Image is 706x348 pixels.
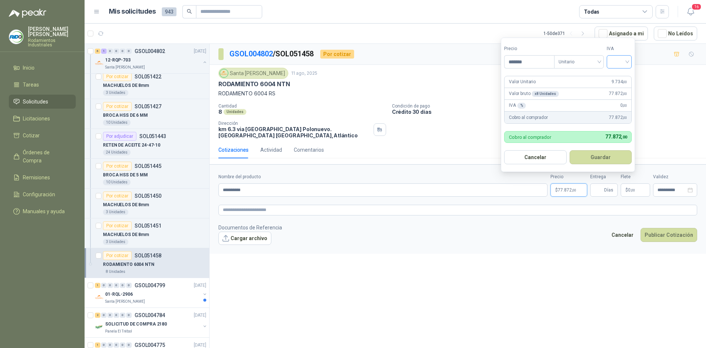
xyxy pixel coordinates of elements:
button: Guardar [570,150,632,164]
div: Santa [PERSON_NAME] [218,68,288,79]
a: Órdenes de Compra [9,145,76,168]
p: SOL051450 [135,193,161,198]
div: 10 Unidades [103,179,131,185]
div: Por cotizar [103,221,132,230]
label: IVA [607,45,632,52]
div: Por cotizar [103,72,132,81]
a: Configuración [9,187,76,201]
div: 8 Unidades [103,269,128,275]
p: / SOL051458 [229,48,314,60]
span: 0 [620,102,627,109]
span: close-circle [688,187,693,193]
div: 24 Unidades [103,150,131,155]
div: x 8 Unidades [532,91,559,97]
a: Solicitudes [9,95,76,109]
a: Por cotizarSOL051445BROCA HSS DE 5 MM10 Unidades [85,159,209,189]
span: ,00 [572,188,576,192]
p: Condición de pago [392,103,703,109]
p: RETEN DE ACEITE 24-47-10 [103,142,160,149]
div: 3 Unidades [103,90,128,96]
div: 0 [107,342,113,348]
p: GSOL004784 [135,313,165,318]
a: 6 1 0 0 0 0 GSOL004802[DATE] Company Logo12-RQP-703Santa [PERSON_NAME] [95,47,208,70]
button: Cargar archivo [218,232,271,245]
span: ,00 [631,188,635,192]
span: 0 [628,188,635,192]
button: 16 [684,5,697,18]
p: Cobro al comprador [509,114,548,121]
a: Inicio [9,61,76,75]
div: 0 [107,49,113,54]
h1: Mis solicitudes [109,6,156,17]
p: Cantidad [218,103,386,109]
div: 6 [95,49,100,54]
span: Órdenes de Compra [23,148,69,165]
p: Valor Unitario [509,78,536,85]
img: Company Logo [95,59,104,67]
a: Por cotizarSOL051458RODAMIENTO 6004 NTN8 Unidades [85,248,209,278]
div: 0 [120,313,125,318]
div: Por adjudicar [103,132,136,141]
p: $ 0,00 [621,183,650,197]
p: SOL051422 [135,74,161,79]
p: [PERSON_NAME] [PERSON_NAME] [28,27,76,37]
div: Cotizaciones [218,146,249,154]
p: RODAMIENTO 6004 RS [218,89,697,98]
a: Por adjudicarSOL051443RETEN DE ACEITE 24-47-1024 Unidades [85,129,209,159]
p: RODAMIENTO 6004 NTN [218,80,290,88]
a: Licitaciones [9,112,76,126]
p: Santa [PERSON_NAME] [105,64,145,70]
p: $77.872,00 [550,183,587,197]
a: 2 0 0 0 0 0 GSOL004784[DATE] Company LogoSOLICITUD DE COMPRA 2180Panela El Trébol [95,311,208,334]
div: % [517,103,526,109]
div: 0 [126,283,132,288]
div: 1 [101,49,107,54]
p: 01-RQL-2906 [105,291,133,298]
div: 0 [114,313,119,318]
p: BROCA HSS DE 5 MM [103,172,148,179]
p: SOL051427 [135,104,161,109]
span: 16 [691,3,702,10]
div: Por cotizar [103,102,132,111]
div: 1 [95,342,100,348]
div: 0 [101,283,107,288]
span: ,00 [621,135,627,140]
div: 1 - 50 de 371 [543,28,589,39]
p: MACHUELOS DE 8mm [103,201,149,208]
span: 77.872 [605,134,627,140]
span: Licitaciones [23,115,50,123]
button: No Leídos [654,27,697,41]
p: Cobro al comprador [509,135,551,140]
div: 0 [114,283,119,288]
div: 3 Unidades [103,239,128,245]
span: search [187,9,192,14]
p: BROCA HSS DE 6 MM [103,112,148,119]
a: Remisiones [9,171,76,184]
div: 2 [95,313,100,318]
p: MACHUELOS DE 8mm [103,82,149,89]
div: 0 [126,49,132,54]
div: Por cotizar [103,251,132,260]
span: Solicitudes [23,98,48,106]
a: Manuales y ayuda [9,204,76,218]
p: GSOL004799 [135,283,165,288]
span: Inicio [23,64,35,72]
button: Cancelar [607,228,638,242]
p: GSOL004775 [135,342,165,348]
span: Remisiones [23,173,50,182]
div: Por cotizar [320,50,354,59]
span: Días [604,184,613,196]
div: 0 [101,342,107,348]
p: Dirección [218,121,371,126]
div: Por cotizar [103,162,132,171]
label: Validez [653,173,697,180]
button: Cancelar [504,150,567,164]
a: Por cotizarSOL051450MACHUELOS DE 8mm3 Unidades [85,189,209,218]
div: Comentarios [294,146,324,154]
p: SOL051443 [139,134,166,139]
div: Unidades [224,109,246,115]
div: 0 [120,342,125,348]
label: Entrega [590,173,618,180]
p: [DATE] [194,48,206,55]
span: 77.872 [609,114,627,121]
